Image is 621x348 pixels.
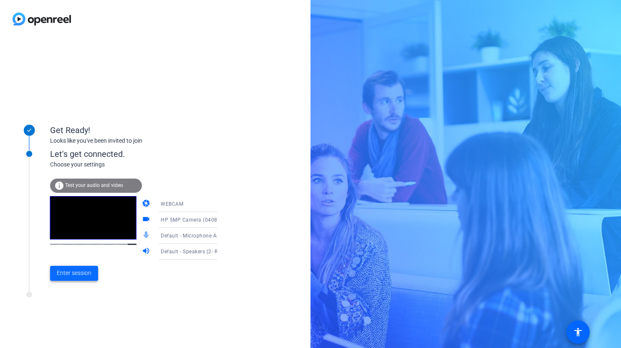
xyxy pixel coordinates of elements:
div: Let's get connected. [50,148,234,160]
span: Default - Speakers (2- Realtek(R) Audio) [161,248,257,255]
button: Enter session [50,266,98,281]
span: Test your audio and video [65,182,123,188]
span: HP 5MP Camera (0408:545f) [161,216,232,223]
span: Default - Microphone Array (2- Intel® Smart Sound Technology for Digital Microphones) [161,232,374,239]
div: Looks like you've been invited to join [50,136,217,145]
mat-icon: accessibility [573,327,583,337]
div: Get Ready! [50,124,217,136]
span: WEBCAM [161,201,183,207]
mat-icon: volume_up [142,247,152,257]
mat-icon: camera [142,199,152,209]
mat-icon: videocam [142,215,152,225]
mat-icon: info [54,181,64,191]
mat-icon: mic_none [142,231,152,241]
span: Enter session [57,269,91,277]
div: Choose your settings [50,160,234,169]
